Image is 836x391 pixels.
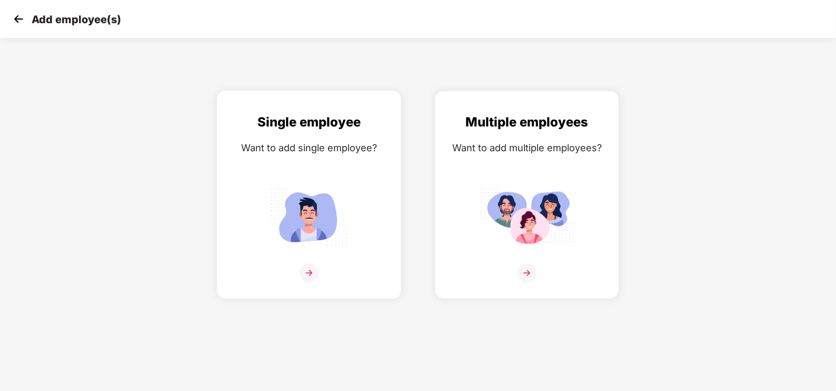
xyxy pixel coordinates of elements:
div: Want to add single employee? [228,140,390,155]
div: Single employee [228,112,390,132]
div: Multiple employees [446,112,608,132]
img: svg+xml;base64,PHN2ZyB4bWxucz0iaHR0cDovL3d3dy53My5vcmcvMjAwMC9zdmciIHdpZHRoPSIzNiIgaGVpZ2h0PSIzNi... [517,263,536,282]
p: Add employee(s) [32,13,121,26]
img: svg+xml;base64,PHN2ZyB4bWxucz0iaHR0cDovL3d3dy53My5vcmcvMjAwMC9zdmciIHdpZHRoPSIzNiIgaGVpZ2h0PSIzNi... [300,263,319,282]
img: svg+xml;base64,PHN2ZyB4bWxucz0iaHR0cDovL3d3dy53My5vcmcvMjAwMC9zdmciIGlkPSJNdWx0aXBsZV9lbXBsb3llZS... [480,184,574,250]
img: svg+xml;base64,PHN2ZyB4bWxucz0iaHR0cDovL3d3dy53My5vcmcvMjAwMC9zdmciIGlkPSJTaW5nbGVfZW1wbG95ZWUiIH... [262,184,356,250]
div: Want to add multiple employees? [446,140,608,155]
img: svg+xml;base64,PHN2ZyB4bWxucz0iaHR0cDovL3d3dy53My5vcmcvMjAwMC9zdmciIHdpZHRoPSIzMCIgaGVpZ2h0PSIzMC... [11,11,26,27]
